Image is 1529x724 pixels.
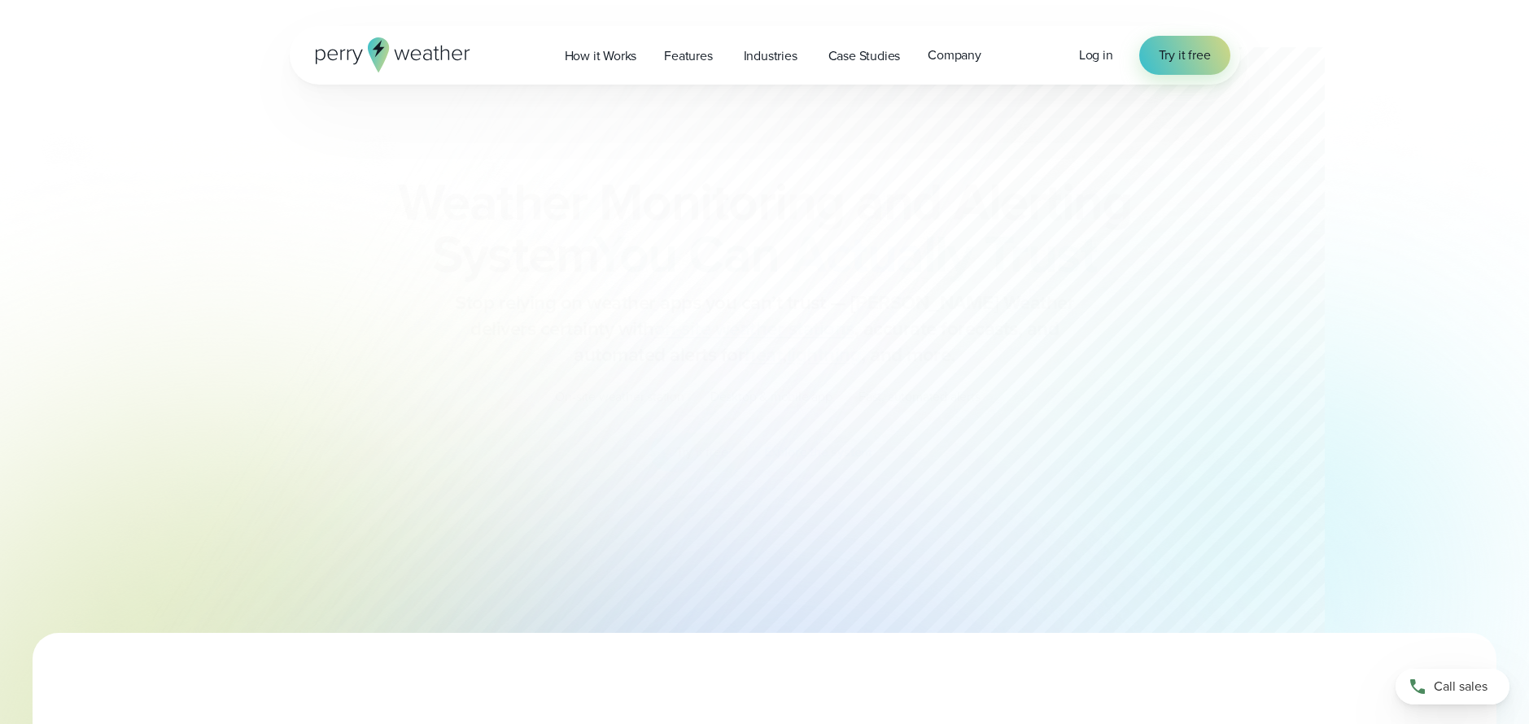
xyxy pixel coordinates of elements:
[1079,46,1113,64] span: Log in
[1396,669,1509,704] a: Call sales
[928,46,981,65] span: Company
[744,46,797,66] span: Industries
[828,46,901,66] span: Case Studies
[551,39,651,72] a: How it Works
[565,46,637,66] span: How it Works
[1434,677,1487,696] span: Call sales
[1139,36,1230,75] a: Try it free
[1159,46,1211,65] span: Try it free
[664,46,712,66] span: Features
[815,39,915,72] a: Case Studies
[1079,46,1113,65] a: Log in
